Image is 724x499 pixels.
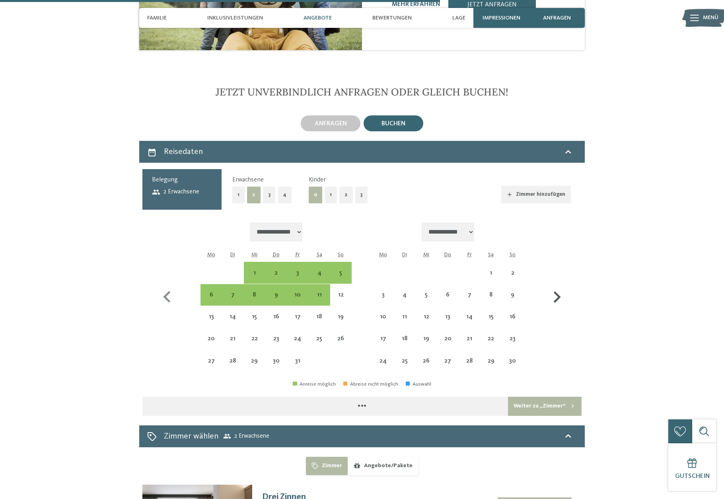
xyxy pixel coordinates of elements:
[459,335,479,355] div: 21
[244,350,265,372] div: Wed Oct 29 2025
[459,284,480,306] div: Anreise nicht möglich
[437,306,459,327] div: Thu Nov 13 2025
[372,328,394,349] div: Anreise nicht möglich
[438,314,458,333] div: 13
[381,121,405,127] span: buchen
[266,314,286,333] div: 16
[406,382,431,387] div: Auswahl
[293,382,336,387] div: Anreise möglich
[245,292,265,312] div: 8
[200,284,222,306] div: Mon Oct 06 2025
[288,314,308,333] div: 17
[483,15,520,21] span: Impressionen
[265,328,287,349] div: Anreise nicht möglich
[416,306,437,327] div: Anreise nicht möglich
[309,335,329,355] div: 25
[331,292,351,312] div: 12
[244,262,265,283] div: Anreise möglich
[266,335,286,355] div: 23
[265,262,287,283] div: Thu Oct 02 2025
[331,270,351,290] div: 5
[392,1,440,8] a: mehr erfahren
[245,335,265,355] div: 22
[266,358,286,378] div: 30
[216,86,508,98] span: Jetzt unverbindlich anfragen oder gleich buchen!
[244,306,265,327] div: Anreise nicht möglich
[372,15,412,21] span: Bewertungen
[317,252,322,257] abbr: Samstag
[266,292,286,312] div: 9
[423,252,429,257] abbr: Mittwoch
[200,284,222,306] div: Anreise möglich
[287,262,308,283] div: Anreise möglich
[288,292,308,312] div: 10
[288,358,308,378] div: 31
[503,358,523,378] div: 30
[245,270,265,290] div: 1
[222,350,243,372] div: Anreise nicht möglich
[416,350,437,372] div: Anreise nicht möglich
[230,252,235,257] abbr: Dienstag
[222,306,243,327] div: Tue Oct 14 2025
[287,350,308,372] div: Fri Oct 31 2025
[502,284,524,306] div: Sun Nov 09 2025
[207,252,215,257] abbr: Montag
[325,187,337,203] button: 1
[467,252,472,257] abbr: Freitag
[373,314,393,333] div: 10
[459,284,480,306] div: Fri Nov 07 2025
[201,292,221,312] div: 6
[222,284,243,306] div: Tue Oct 07 2025
[395,358,415,378] div: 25
[330,306,352,327] div: Anreise nicht möglich
[502,284,524,306] div: Anreise nicht möglich
[287,328,308,349] div: Anreise nicht möglich
[244,284,265,306] div: Wed Oct 08 2025
[373,292,393,312] div: 3
[459,314,479,333] div: 14
[372,306,394,327] div: Mon Nov 10 2025
[437,350,459,372] div: Anreise nicht möglich
[481,358,501,378] div: 29
[309,187,322,203] button: 0
[501,186,571,203] button: Zimmer hinzufügen
[394,350,415,372] div: Tue Nov 25 2025
[480,262,502,283] div: Sat Nov 01 2025
[223,314,243,333] div: 14
[287,306,308,327] div: Anreise nicht möglich
[287,328,308,349] div: Fri Oct 24 2025
[459,306,480,327] div: Fri Nov 14 2025
[223,292,243,312] div: 7
[394,328,415,349] div: Anreise nicht möglich
[394,306,415,327] div: Tue Nov 11 2025
[543,15,571,21] span: anfragen
[147,15,167,21] span: Familie
[372,284,394,306] div: Anreise nicht möglich
[480,306,502,327] div: Sat Nov 15 2025
[309,177,326,183] span: Kinder
[308,328,330,349] div: Sat Oct 25 2025
[480,262,502,283] div: Anreise nicht möglich
[459,350,480,372] div: Fri Nov 28 2025
[668,443,716,491] a: Gutschein
[287,350,308,372] div: Anreise nicht möglich
[331,335,351,355] div: 26
[288,270,308,290] div: 3
[395,314,415,333] div: 11
[331,314,351,333] div: 19
[244,306,265,327] div: Wed Oct 15 2025
[402,252,407,257] abbr: Dienstag
[379,252,387,257] abbr: Montag
[416,335,436,355] div: 19
[222,328,243,349] div: Tue Oct 21 2025
[308,328,330,349] div: Anreise nicht möglich
[394,306,415,327] div: Anreise nicht möglich
[287,306,308,327] div: Fri Oct 17 2025
[309,314,329,333] div: 18
[416,306,437,327] div: Wed Nov 12 2025
[330,306,352,327] div: Sun Oct 19 2025
[480,328,502,349] div: Sat Nov 22 2025
[200,350,222,372] div: Anreise nicht möglich
[273,252,280,257] abbr: Donnerstag
[343,382,398,387] div: Abreise nicht möglich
